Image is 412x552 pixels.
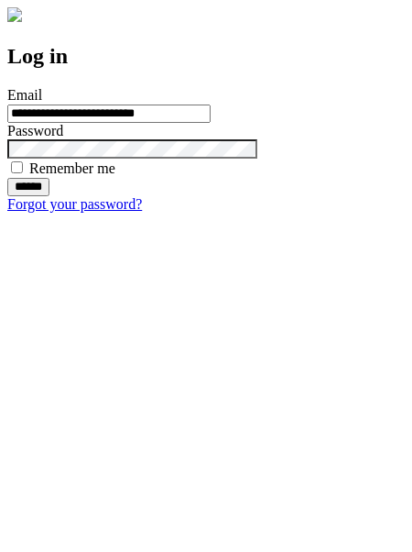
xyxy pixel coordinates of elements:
[7,44,405,69] h2: Log in
[7,7,22,22] img: logo-4e3dc11c47720685a147b03b5a06dd966a58ff35d612b21f08c02c0306f2b779.png
[7,87,42,103] label: Email
[7,123,63,138] label: Password
[29,160,115,176] label: Remember me
[7,196,142,212] a: Forgot your password?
